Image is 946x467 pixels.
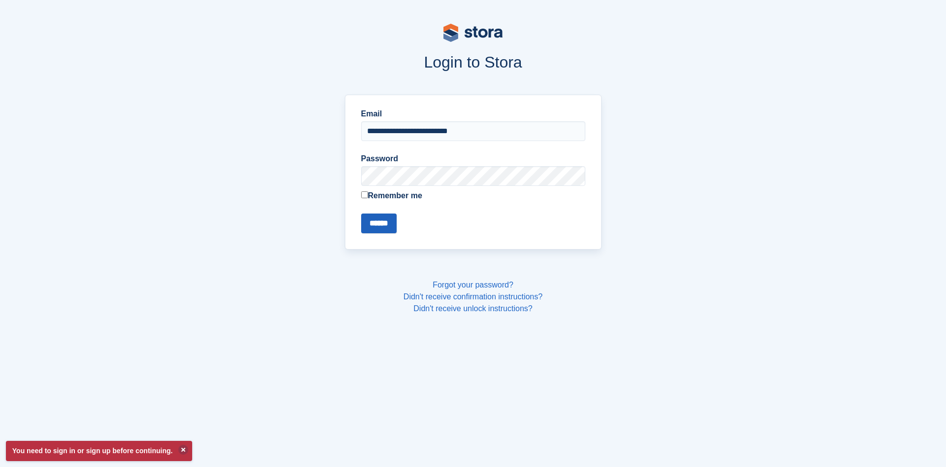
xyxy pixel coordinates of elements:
[404,292,542,301] a: Didn't receive confirmation instructions?
[361,191,368,198] input: Remember me
[361,153,585,165] label: Password
[443,24,503,42] img: stora-logo-53a41332b3708ae10de48c4981b4e9114cc0af31d8433b30ea865607fb682f29.svg
[413,304,532,313] a: Didn't receive unlock instructions?
[361,190,585,202] label: Remember me
[157,53,789,71] h1: Login to Stora
[361,108,585,120] label: Email
[433,281,513,289] a: Forgot your password?
[6,441,192,461] p: You need to sign in or sign up before continuing.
